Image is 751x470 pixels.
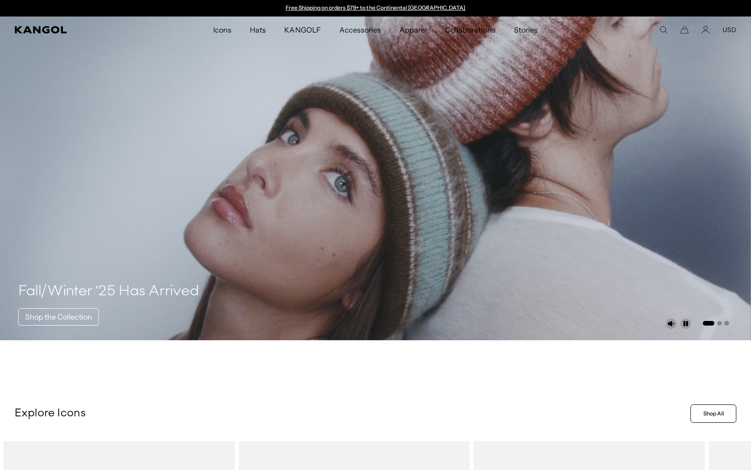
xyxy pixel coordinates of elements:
a: Apparel [390,17,436,43]
a: Shop All [690,404,736,423]
p: Explore Icons [15,407,687,420]
span: Stories [514,17,538,43]
button: Go to slide 3 [724,321,729,326]
a: Stories [505,17,547,43]
a: Shop the Collection [18,308,99,326]
button: Cart [680,26,689,34]
a: Icons [204,17,241,43]
summary: Search here [659,26,668,34]
span: KANGOLF [284,17,320,43]
slideshow-component: Announcement bar [281,5,470,12]
span: Apparel [399,17,427,43]
div: Announcement [281,5,470,12]
button: USD [723,26,736,34]
span: Icons [213,17,232,43]
button: Unmute [666,318,677,329]
a: Free Shipping on orders $79+ to the Continental [GEOGRAPHIC_DATA] [286,4,466,11]
a: KANGOLF [275,17,330,43]
div: 1 of 2 [281,5,470,12]
button: Pause [680,318,691,329]
span: Collaborations [445,17,495,43]
a: Hats [241,17,275,43]
a: Kangol [15,26,141,33]
a: Accessories [330,17,390,43]
h4: Fall/Winter ‘25 Has Arrived [18,282,199,301]
a: Account [701,26,710,34]
ul: Select a slide to show [702,319,729,326]
span: Hats [250,17,266,43]
button: Go to slide 2 [717,321,722,326]
button: Go to slide 1 [703,321,714,326]
a: Collaborations [436,17,504,43]
span: Accessories [339,17,381,43]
